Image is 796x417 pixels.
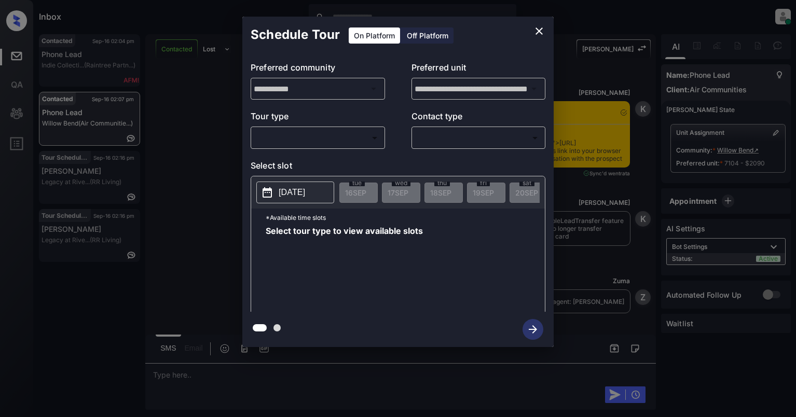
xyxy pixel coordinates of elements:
p: Preferred community [251,61,385,78]
div: On Platform [349,27,400,44]
p: Preferred unit [411,61,546,78]
p: Contact type [411,110,546,127]
p: Tour type [251,110,385,127]
h2: Schedule Tour [242,17,348,53]
p: Select slot [251,159,545,176]
button: close [529,21,550,41]
div: Off Platform [402,27,454,44]
button: [DATE] [256,182,334,203]
span: Select tour type to view available slots [266,227,423,310]
p: [DATE] [279,186,305,199]
p: *Available time slots [266,208,545,227]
